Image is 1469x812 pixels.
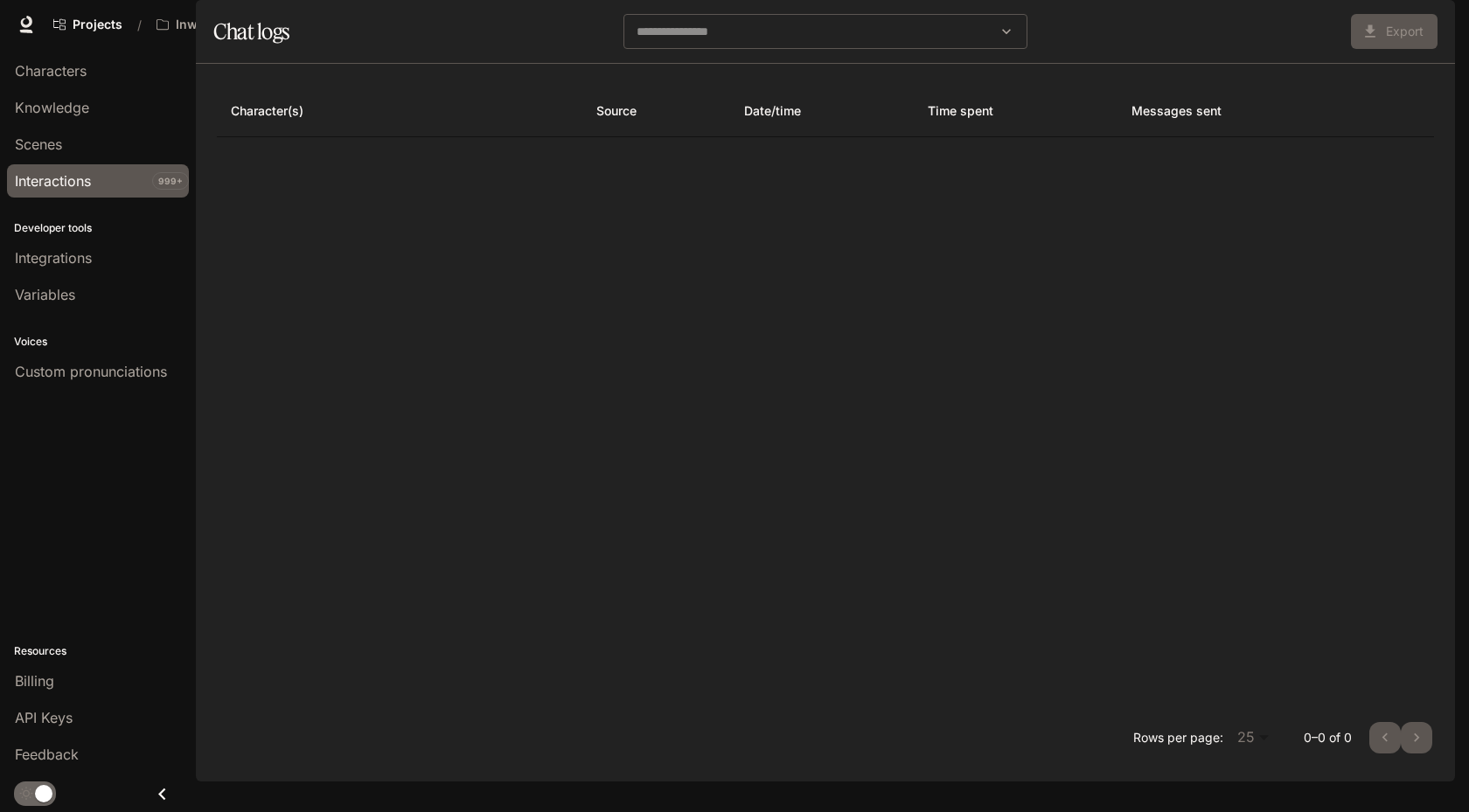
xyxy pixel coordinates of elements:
[730,85,915,137] th: Date/time
[213,14,289,49] h1: Chat logs
[73,17,122,32] span: Projects
[914,85,1117,137] th: Time spent
[1304,729,1352,746] p: 0–0 of 0
[1117,85,1374,137] th: Messages sent
[994,19,1019,44] button: Open
[217,85,582,137] th: Character(s)
[176,17,274,32] p: Inworld AI Demos
[1351,21,1438,38] span: Coming soon
[217,85,1434,137] table: Chat logs
[1133,729,1223,746] p: Rows per page:
[582,85,730,137] th: Source
[1230,724,1276,752] div: 25
[45,7,130,42] a: Go to projects
[130,16,149,34] div: /
[149,7,301,42] button: All workspaces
